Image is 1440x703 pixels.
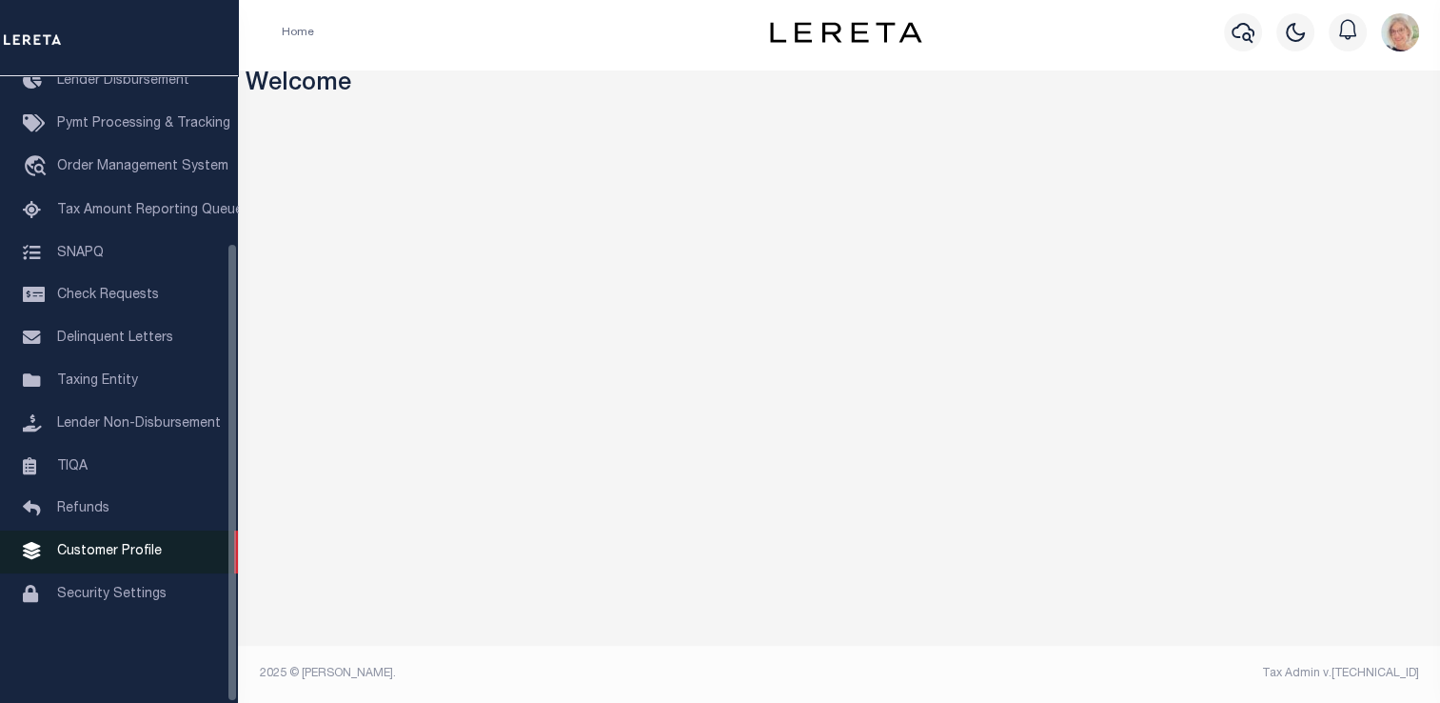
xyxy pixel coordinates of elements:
span: Customer Profile [57,545,162,558]
span: Tax Amount Reporting Queue [57,204,243,217]
span: Security Settings [57,588,167,601]
div: 2025 © [PERSON_NAME]. [246,665,839,682]
span: Pymt Processing & Tracking [57,117,230,131]
span: Lender Non-Disbursement [57,417,221,431]
img: logo-dark.svg [770,22,922,43]
span: Order Management System [57,160,228,173]
span: Taxing Entity [57,374,138,388]
span: TIQA [57,459,88,472]
h3: Welcome [246,70,1433,100]
i: travel_explore [23,155,53,180]
span: Refunds [57,502,109,515]
span: Lender Disbursement [57,74,189,88]
span: SNAPQ [57,246,104,259]
span: Check Requests [57,289,159,302]
li: Home [282,24,314,41]
div: Tax Admin v.[TECHNICAL_ID] [854,665,1419,682]
span: Delinquent Letters [57,331,173,345]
